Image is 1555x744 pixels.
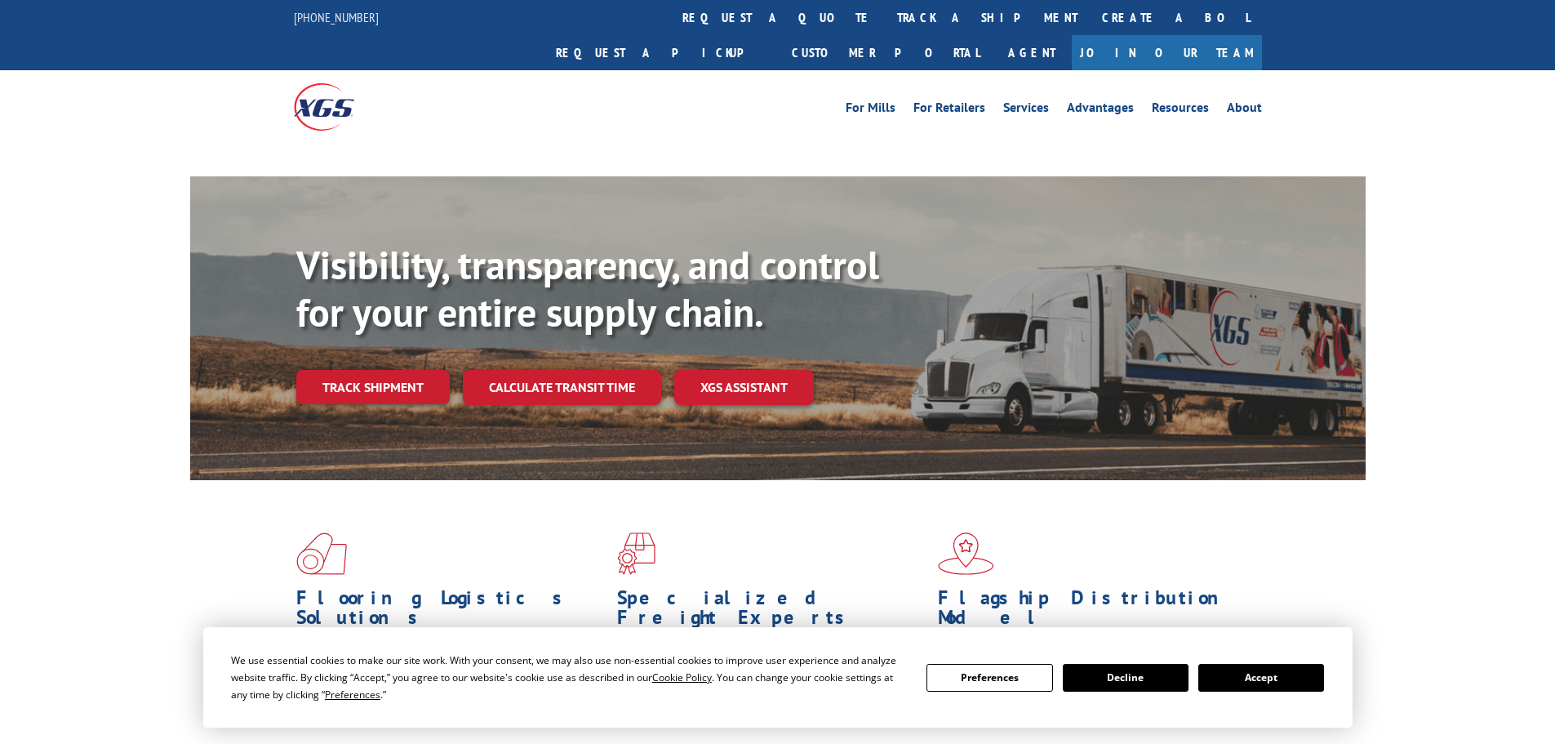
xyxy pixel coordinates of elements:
[544,35,780,70] a: Request a pickup
[296,588,605,635] h1: Flooring Logistics Solutions
[938,532,994,575] img: xgs-icon-flagship-distribution-model-red
[780,35,992,70] a: Customer Portal
[926,664,1052,692] button: Preferences
[1072,35,1262,70] a: Join Our Team
[1152,101,1209,119] a: Resources
[992,35,1072,70] a: Agent
[296,239,879,337] b: Visibility, transparency, and control for your entire supply chain.
[617,588,926,635] h1: Specialized Freight Experts
[1003,101,1049,119] a: Services
[938,588,1246,635] h1: Flagship Distribution Model
[296,370,450,404] a: Track shipment
[1067,101,1134,119] a: Advantages
[674,370,814,405] a: XGS ASSISTANT
[617,532,655,575] img: xgs-icon-focused-on-flooring-red
[325,688,380,702] span: Preferences
[846,101,895,119] a: For Mills
[463,370,661,405] a: Calculate transit time
[1198,664,1324,692] button: Accept
[1227,101,1262,119] a: About
[1063,664,1188,692] button: Decline
[652,670,712,684] span: Cookie Policy
[203,627,1353,728] div: Cookie Consent Prompt
[296,532,347,575] img: xgs-icon-total-supply-chain-intelligence-red
[294,9,379,25] a: [PHONE_NUMBER]
[231,652,907,703] div: We use essential cookies to make our site work. With your consent, we may also use non-essential ...
[913,101,985,119] a: For Retailers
